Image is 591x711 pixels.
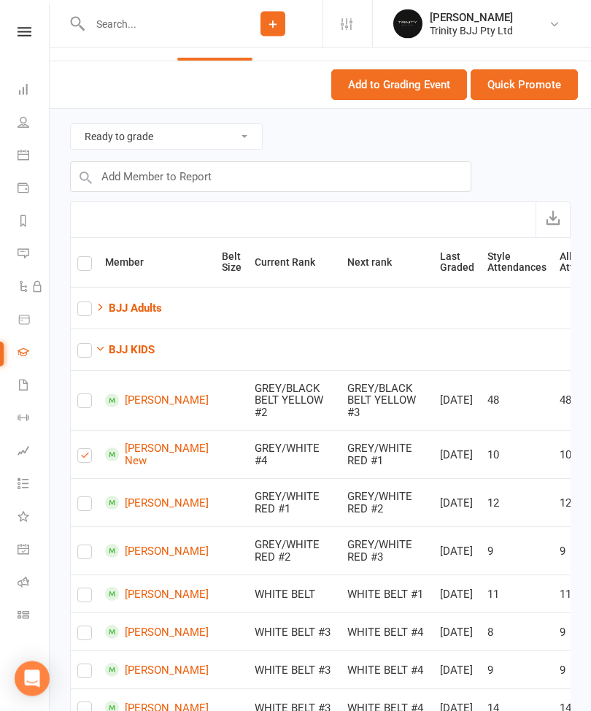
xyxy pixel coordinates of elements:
[248,479,341,527] td: GREY/WHITE RED #1
[433,527,481,575] td: [DATE]
[105,443,209,467] a: [PERSON_NAME] New
[105,545,209,558] a: [PERSON_NAME]
[18,206,50,239] a: Reports
[393,9,422,39] img: thumb_image1712106278.png
[433,651,481,689] td: [DATE]
[18,436,50,469] a: Assessments
[481,651,553,689] td: 9
[248,651,341,689] td: WHITE BELT #3
[95,342,155,359] button: BJJ KIDS
[341,575,433,613] td: WHITE BELT #1
[341,431,433,479] td: GREY/WHITE RED #1
[248,575,341,613] td: WHITE BELT
[481,479,553,527] td: 12
[341,479,433,527] td: GREY/WHITE RED #2
[481,527,553,575] td: 9
[331,70,467,101] button: Add to Grading Event
[18,173,50,206] a: Payments
[471,70,578,101] button: Quick Promote
[18,304,50,337] a: Product Sales
[341,613,433,651] td: WHITE BELT #4
[85,14,223,34] input: Search...
[481,575,553,613] td: 11
[105,626,209,639] a: [PERSON_NAME]
[18,567,50,600] a: Roll call kiosk mode
[105,496,209,510] a: [PERSON_NAME]
[248,431,341,479] td: GREY/WHITE #4
[248,371,341,431] td: GREY/BLACK BELT YELLOW #2
[109,302,162,315] strong: BJJ Adults
[248,239,341,288] th: Current Rank
[481,371,553,431] td: 48
[105,394,209,408] a: [PERSON_NAME]
[95,300,162,318] button: BJJ Adults
[433,371,481,431] td: [DATE]
[215,239,248,288] th: Belt Size
[433,479,481,527] td: [DATE]
[18,74,50,107] a: Dashboard
[433,239,481,288] th: Last Graded
[481,239,553,288] th: Style Attendances
[105,664,209,677] a: [PERSON_NAME]
[18,140,50,173] a: Calendar
[341,527,433,575] td: GREY/WHITE RED #3
[70,162,471,193] input: Add Member to Report
[71,239,98,288] th: Select all
[341,239,433,288] th: Next rank
[18,501,50,534] a: What's New
[15,661,50,696] div: Open Intercom Messenger
[18,534,50,567] a: General attendance kiosk mode
[433,575,481,613] td: [DATE]
[341,371,433,431] td: GREY/BLACK BELT YELLOW #3
[98,239,215,288] th: Member
[481,431,553,479] td: 10
[481,613,553,651] td: 8
[433,613,481,651] td: [DATE]
[105,588,209,602] a: [PERSON_NAME]
[430,11,513,24] div: [PERSON_NAME]
[248,613,341,651] td: WHITE BELT #3
[18,600,50,633] a: Class kiosk mode
[109,344,155,357] strong: BJJ KIDS
[341,651,433,689] td: WHITE BELT #4
[18,107,50,140] a: People
[430,24,513,37] div: Trinity BJJ Pty Ltd
[248,527,341,575] td: GREY/WHITE RED #2
[433,431,481,479] td: [DATE]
